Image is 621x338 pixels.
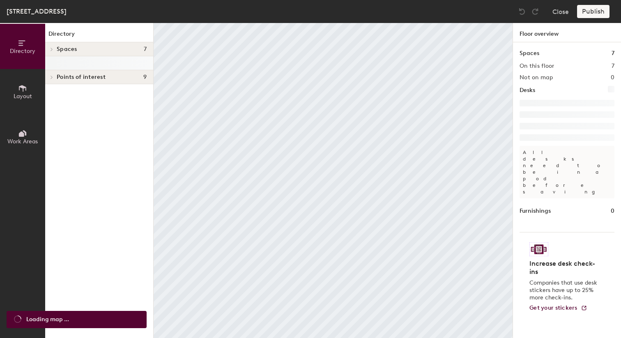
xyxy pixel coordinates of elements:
span: Spaces [57,46,77,53]
span: Layout [14,93,32,100]
button: Close [552,5,569,18]
h1: 7 [612,49,614,58]
h1: 0 [611,207,614,216]
span: Directory [10,48,35,55]
a: Get your stickers [529,305,587,312]
span: Work Areas [7,138,38,145]
h1: Floor overview [513,23,621,42]
p: All desks need to be in a pod before saving [520,146,614,198]
h2: On this floor [520,63,554,69]
canvas: Map [154,23,513,338]
span: 9 [143,74,147,80]
h4: Increase desk check-ins [529,260,600,276]
h1: Directory [45,30,153,42]
h2: Not on map [520,74,553,81]
span: Loading map ... [26,315,69,324]
h2: 0 [611,74,614,81]
span: 7 [144,46,147,53]
h1: Furnishings [520,207,551,216]
h1: Desks [520,86,535,95]
h1: Spaces [520,49,539,58]
img: Redo [531,7,539,16]
img: Sticker logo [529,242,548,256]
span: Get your stickers [529,304,577,311]
p: Companies that use desk stickers have up to 25% more check-ins. [529,279,600,301]
h2: 7 [612,63,614,69]
img: Undo [518,7,526,16]
span: Points of interest [57,74,106,80]
div: [STREET_ADDRESS] [7,6,67,16]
